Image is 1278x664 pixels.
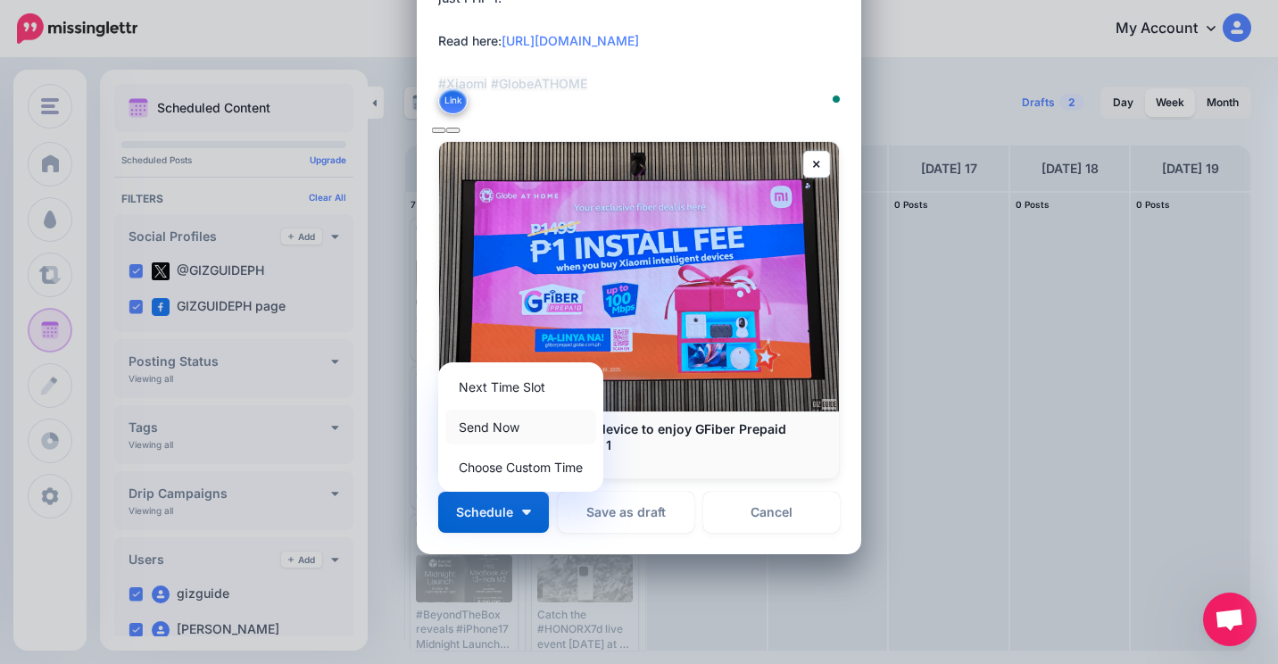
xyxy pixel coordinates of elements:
[456,506,513,519] span: Schedule
[439,142,839,411] img: Purchase a Xiaomi IoT device to enjoy GFiber Prepaid installation for just PHP 1
[438,362,603,492] div: Schedule
[445,410,596,444] a: Send Now
[445,450,596,485] a: Choose Custom Time
[457,453,821,469] p: [DOMAIN_NAME]
[445,369,596,404] a: Next Time Slot
[438,492,549,533] button: Schedule
[558,492,694,533] button: Save as draft
[457,421,786,452] b: Purchase a Xiaomi IoT device to enjoy GFiber Prepaid installation for just PHP 1
[522,510,531,515] img: arrow-down-white.png
[703,492,840,533] a: Cancel
[438,87,468,114] button: Link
